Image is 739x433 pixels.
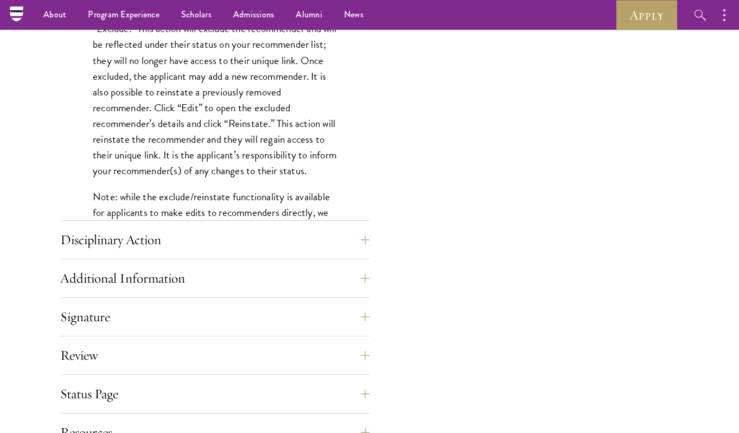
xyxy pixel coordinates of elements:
[60,381,369,407] button: Status Page
[93,189,337,283] p: Note: while the exclude/reinstate functionality is available for applicants to make edits to reco...
[60,227,369,253] button: Disciplinary Action
[60,342,369,368] button: Review
[60,304,369,330] button: Signature
[60,265,369,291] button: Additional Information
